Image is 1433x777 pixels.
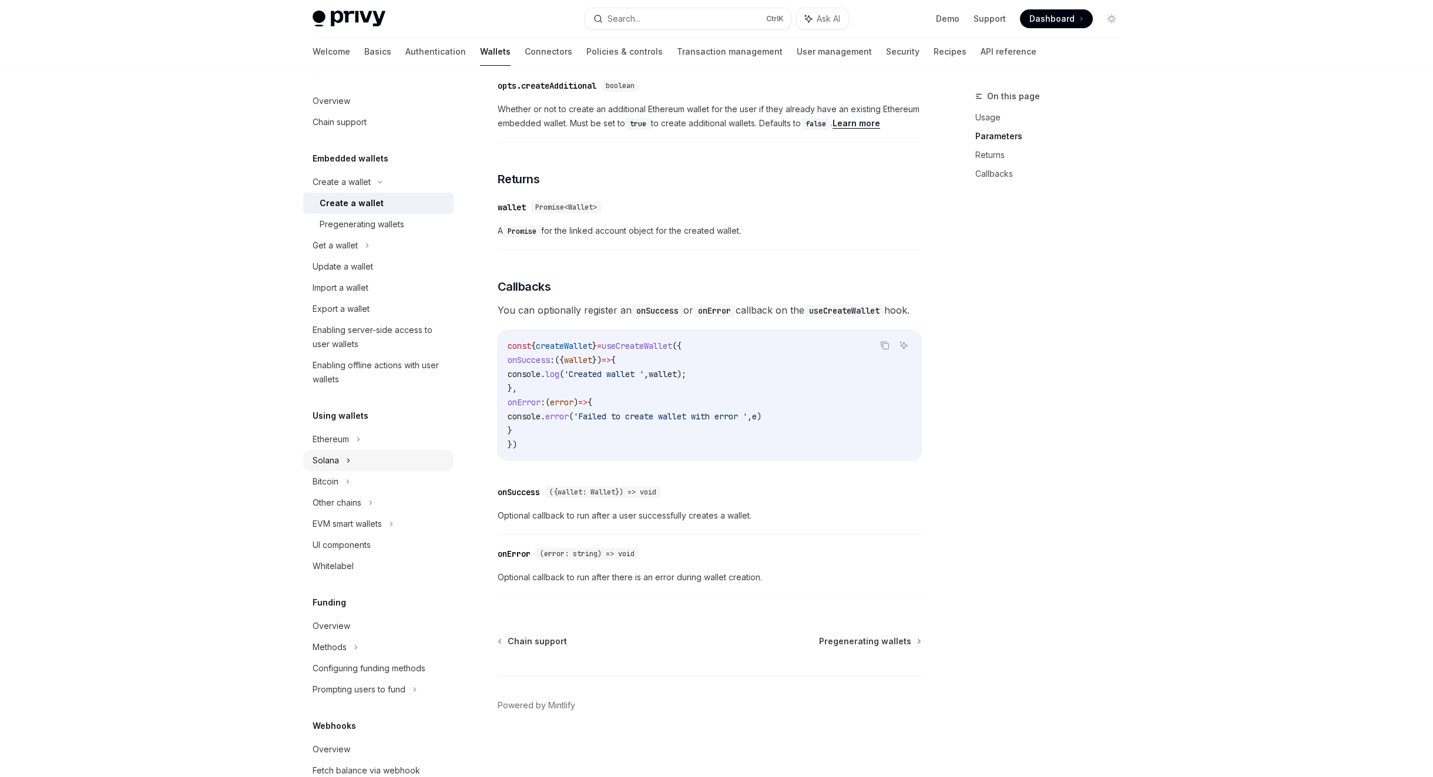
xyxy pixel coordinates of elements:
code: onSuccess [632,304,683,317]
div: UI components [313,538,371,552]
span: ) [757,411,761,422]
span: 'Failed to create wallet with error ' [573,411,747,422]
div: Create a wallet [320,196,384,210]
a: Wallets [480,38,511,66]
span: onSuccess [508,355,550,365]
a: Callbacks [975,164,1130,183]
span: ({ [555,355,564,365]
img: light logo [313,11,385,27]
span: const [508,341,531,351]
div: Enabling offline actions with user wallets [313,358,447,386]
span: A for the linked account object for the created wallet. [498,224,921,238]
div: onError [498,548,531,560]
div: Enabling server-side access to user wallets [313,323,447,351]
div: EVM smart wallets [313,517,382,531]
a: Powered by Mintlify [498,699,575,711]
span: Promise<Wallet> [535,203,597,212]
span: You can optionally register an or callback on the hook. [498,302,921,318]
span: ); [677,369,686,379]
a: Demo [936,13,959,25]
span: = [597,341,602,351]
span: Whether or not to create an additional Ethereum wallet for the user if they already have an exist... [498,102,921,130]
h5: Funding [313,596,346,610]
span: Ctrl K [766,14,784,23]
span: error [545,411,569,422]
code: useCreateWallet [804,304,884,317]
a: Enabling server-side access to user wallets [303,319,454,355]
div: Import a wallet [313,281,368,295]
a: Chain support [303,112,454,133]
span: Callbacks [498,278,551,295]
span: onError [508,397,541,408]
div: Update a wallet [313,260,373,274]
span: ( [569,411,573,422]
div: Ethereum [313,432,349,446]
span: Ask AI [817,13,840,25]
button: Ask AI [797,8,848,29]
span: 'Created wallet ' [564,369,644,379]
span: Chain support [508,635,567,647]
span: On this page [987,89,1040,103]
a: Authentication [405,38,466,66]
span: }, [508,383,517,393]
span: }) [508,439,517,450]
span: : [550,355,555,365]
span: }) [592,355,602,365]
code: Promise [503,226,541,237]
button: Ask AI [896,338,911,353]
a: Configuring funding methods [303,658,454,679]
div: Pregenerating wallets [320,217,404,231]
span: , [644,369,649,379]
div: onSuccess [498,486,540,498]
span: boolean [606,81,635,90]
a: Connectors [525,38,572,66]
div: Methods [313,640,347,654]
a: API reference [981,38,1036,66]
span: => [602,355,611,365]
a: Returns [975,146,1130,164]
span: createWallet [536,341,592,351]
span: Dashboard [1029,13,1075,25]
div: wallet [498,201,526,213]
span: useCreateWallet [602,341,672,351]
div: Configuring funding methods [313,661,425,675]
span: Pregenerating wallets [819,635,911,647]
span: (error: string) => void [540,549,635,559]
a: Policies & controls [586,38,663,66]
div: Overview [313,619,350,633]
a: User management [797,38,872,66]
span: } [508,425,512,436]
span: . [541,369,545,379]
span: ( [559,369,564,379]
a: Support [974,13,1006,25]
a: Pregenerating wallets [303,214,454,235]
h5: Using wallets [313,409,368,423]
span: => [578,397,588,408]
a: Create a wallet [303,193,454,214]
div: opts.createAdditional [498,80,596,92]
h5: Webhooks [313,719,356,733]
a: Pregenerating wallets [819,635,920,647]
span: console [508,411,541,422]
code: true [625,118,651,130]
a: Security [886,38,919,66]
button: Copy the contents from the code block [877,338,892,353]
a: Transaction management [677,38,783,66]
a: Export a wallet [303,298,454,319]
h5: Embedded wallets [313,152,388,166]
a: Update a wallet [303,256,454,277]
div: Other chains [313,496,361,510]
a: Chain support [499,635,567,647]
code: false [801,118,831,130]
span: ({wallet: Wallet}) => void [549,487,656,497]
span: : [541,397,545,408]
span: ( [545,397,550,408]
span: Returns [498,171,540,187]
a: Recipes [934,38,966,66]
span: { [611,355,616,365]
span: , [747,411,752,422]
code: onError [693,304,736,317]
a: UI components [303,534,454,556]
span: console [508,369,541,379]
div: Whitelabel [313,559,354,573]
